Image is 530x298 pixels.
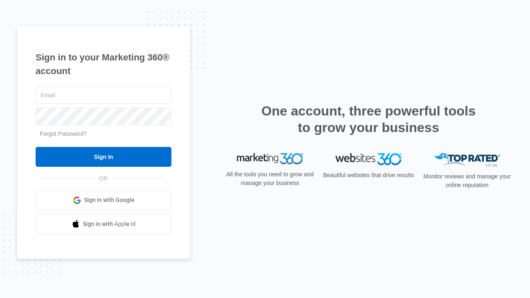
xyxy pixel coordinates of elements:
[335,153,402,165] img: Websites 360
[237,153,303,165] img: Marketing 360
[259,103,478,136] h2: One account, three powerful tools to grow your business
[94,174,114,183] span: OR
[322,171,415,180] p: Beautiful websites that drive results
[36,50,171,78] h1: Sign in to your Marketing 360® account
[40,130,87,137] a: Forgot Password?
[83,220,136,228] span: Sign in with Apple Id
[434,153,500,167] img: Top Rated Local
[84,196,135,204] span: Sign in with Google
[224,170,316,187] p: All the tools you need to grow and manage your business
[36,214,171,234] a: Sign in with Apple Id
[36,190,171,210] a: Sign in with Google
[36,87,171,104] input: Email
[36,147,171,167] input: Sign In
[421,172,513,190] p: Monitor reviews and manage your online reputation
